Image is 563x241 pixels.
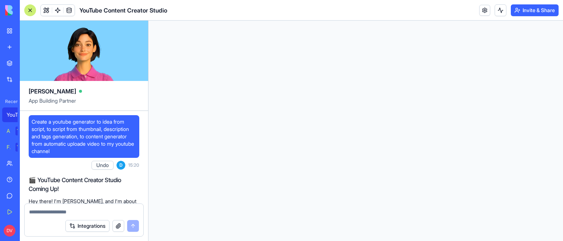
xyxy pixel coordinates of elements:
[7,127,10,135] div: AI Logo Generator
[2,107,32,122] a: YouTube Content Creator Studio
[7,111,27,118] div: YouTube Content Creator Studio
[2,140,32,155] a: Feedback FormTRY
[32,118,136,155] span: Create a youtube generator to idea from script, to script from thumbnail, description and tags ge...
[15,143,27,152] div: TRY
[92,161,114,170] button: Undo
[15,127,27,135] div: TRY
[2,124,32,138] a: AI Logo GeneratorTRY
[29,198,139,234] p: Hey there! I'm [PERSON_NAME], and I'm about to build you an amazing YouTube automation powerhouse...
[511,4,559,16] button: Invite & Share
[29,97,139,110] span: App Building Partner
[29,87,76,96] span: [PERSON_NAME]
[5,5,51,15] img: logo
[116,161,125,170] span: D
[128,162,139,168] span: 15:20
[7,143,10,151] div: Feedback Form
[29,176,139,193] h2: 🎬 YouTube Content Creator Studio Coming Up!
[4,225,15,237] span: DV
[2,99,18,104] span: Recent
[79,6,167,15] span: YouTube Content Creator Studio
[65,220,110,232] button: Integrations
